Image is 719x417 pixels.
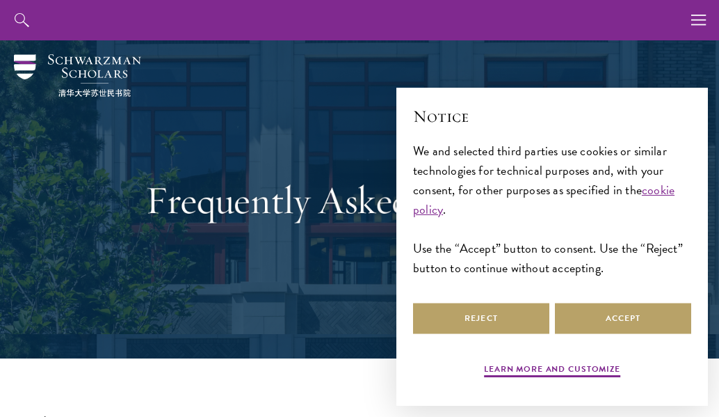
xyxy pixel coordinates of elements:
[413,141,691,278] div: We and selected third parties use cookies or similar technologies for technical purposes and, wit...
[484,363,620,379] button: Learn more and customize
[555,303,691,334] button: Accept
[14,54,141,97] img: Schwarzman Scholars
[413,303,549,334] button: Reject
[413,104,691,128] h2: Notice
[120,175,599,224] h1: Frequently Asked Questions
[413,180,674,219] a: cookie policy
